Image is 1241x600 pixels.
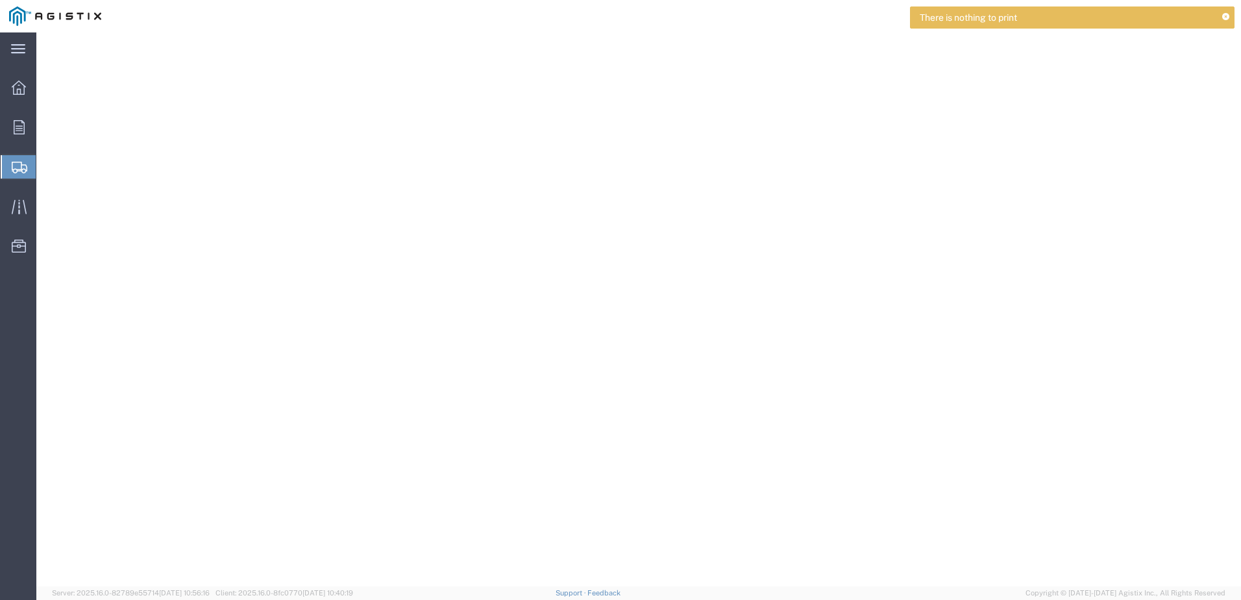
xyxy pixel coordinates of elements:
[159,589,210,597] span: [DATE] 10:56:16
[36,32,1241,586] iframe: FS Legacy Container
[9,6,101,26] img: logo
[587,589,620,597] a: Feedback
[52,589,210,597] span: Server: 2025.16.0-82789e55714
[302,589,353,597] span: [DATE] 10:40:19
[920,11,1017,25] span: There is nothing to print
[1026,588,1225,599] span: Copyright © [DATE]-[DATE] Agistix Inc., All Rights Reserved
[215,589,353,597] span: Client: 2025.16.0-8fc0770
[556,589,588,597] a: Support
